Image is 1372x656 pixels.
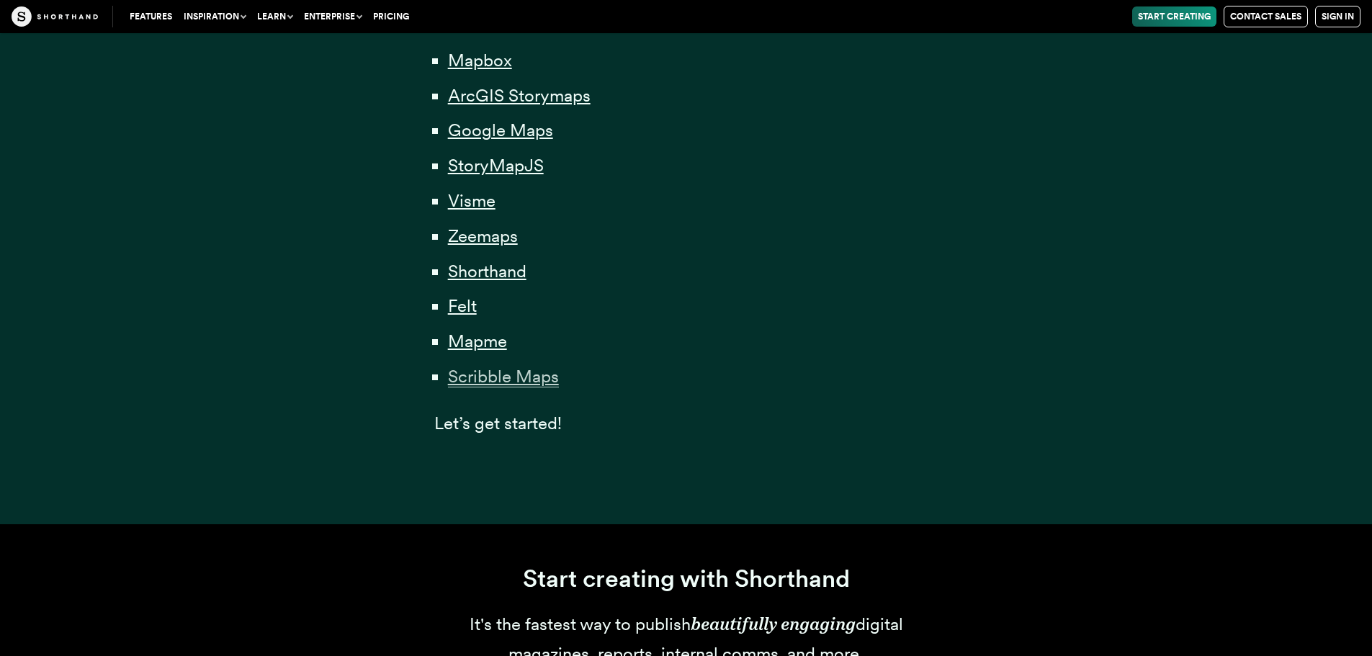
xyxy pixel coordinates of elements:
[523,564,850,593] span: Start creating with Shorthand
[448,261,526,282] a: Shorthand
[448,366,559,387] a: Scribble Maps
[691,614,856,634] em: beautifully engaging
[367,6,415,27] a: Pricing
[448,50,512,71] a: Mapbox
[448,85,591,106] a: ArcGIS Storymaps
[1315,6,1360,27] a: Sign in
[448,155,544,176] a: StoryMapJS
[448,366,559,387] span: Scribble Maps
[1132,6,1216,27] a: Start Creating
[434,413,562,433] span: Let’s get started!
[448,331,507,351] a: Mapme
[448,225,518,246] a: Zeemaps
[12,6,98,27] img: The Craft
[251,6,298,27] button: Learn
[124,6,178,27] a: Features
[448,120,553,140] a: Google Maps
[298,6,367,27] button: Enterprise
[178,6,251,27] button: Inspiration
[1224,6,1308,27] a: Contact Sales
[448,190,496,211] a: Visme
[448,295,477,316] a: Felt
